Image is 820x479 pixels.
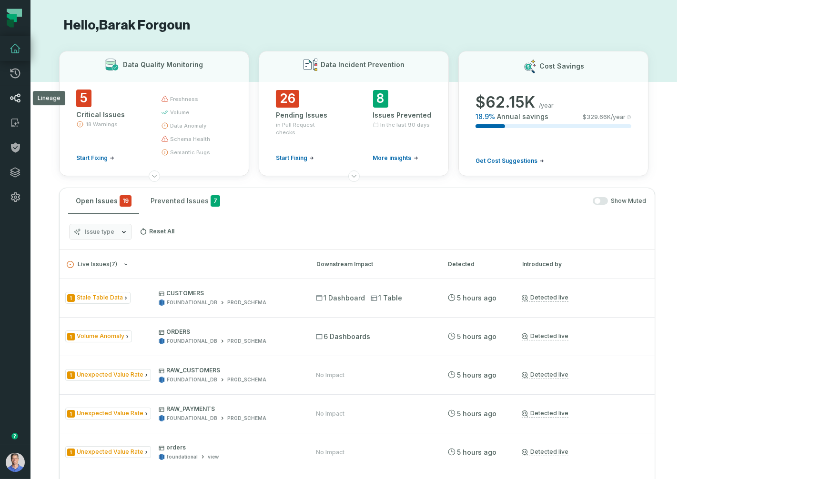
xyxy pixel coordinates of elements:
[373,154,418,162] a: More insights
[67,371,75,379] span: Severity
[522,294,568,302] a: Detected live
[167,338,217,345] div: FOUNDATIONAL_DB
[373,90,388,108] span: 8
[67,294,75,302] span: Severity
[476,112,495,121] span: 18.9 %
[167,415,217,422] div: FOUNDATIONAL_DB
[316,260,431,269] div: Downstream Impact
[457,409,496,418] relative-time: Aug 26, 2025, 9:00 AM GMT+3
[276,110,335,120] div: Pending Issues
[120,195,132,207] span: critical issues and errors combined
[67,333,75,340] span: Severity
[232,197,646,205] div: Show Muted
[316,293,365,303] span: 1 Dashboard
[276,154,314,162] a: Start Fixing
[159,289,299,297] p: CUSTOMERS
[276,90,299,108] span: 26
[276,121,335,136] span: in Pull Request checks
[458,51,648,176] button: Cost Savings$62.15K/year18.9%Annual savings$329.66K/yearGet Cost Suggestions
[171,122,207,130] span: data anomaly
[171,109,190,116] span: volume
[123,60,203,70] h3: Data Quality Monitoring
[68,188,139,214] button: Open Issues
[373,154,412,162] span: More insights
[167,376,217,383] div: FOUNDATIONAL_DB
[321,60,405,70] h3: Data Incident Prevention
[171,135,211,143] span: schema health
[276,154,307,162] span: Start Fixing
[159,328,299,336] p: ORDERS
[476,157,544,165] a: Get Cost Suggestions
[171,95,199,103] span: freshness
[143,188,228,214] button: Prevented Issues
[539,61,584,71] h3: Cost Savings
[211,195,220,207] span: 7
[476,93,535,112] span: $ 62.15K
[69,224,132,240] button: Issue type
[522,409,568,418] a: Detected live
[316,371,344,379] div: No Impact
[457,371,496,379] relative-time: Aug 26, 2025, 9:00 AM GMT+3
[65,330,132,342] span: Issue Type
[522,332,568,340] a: Detected live
[76,110,144,120] div: Critical Issues
[159,367,299,374] p: RAW_CUSTOMERS
[59,17,648,34] h1: Hello, Barak Forgoun
[457,294,496,302] relative-time: Aug 26, 2025, 9:00 AM GMT+3
[65,408,151,419] span: Issue Type
[171,149,211,156] span: semantic bugs
[59,51,249,176] button: Data Quality Monitoring5Critical Issues18 WarningsStart Fixingfreshnessvolumedata anomalyschema h...
[65,369,151,381] span: Issue Type
[457,448,496,456] relative-time: Aug 26, 2025, 9:00 AM GMT+3
[67,449,75,456] span: Severity
[65,446,151,458] span: Issue Type
[381,121,430,129] span: In the last 90 days
[259,51,449,176] button: Data Incident Prevention26Pending Issuesin Pull Request checksStart Fixing8Issues PreventedIn the...
[67,410,75,418] span: Severity
[33,91,65,105] div: Lineage
[497,112,548,121] span: Annual savings
[522,448,568,456] a: Detected live
[316,332,370,341] span: 6 Dashboards
[227,299,266,306] div: PROD_SCHEMA
[10,432,19,440] div: Tooltip anchor
[6,453,25,472] img: avatar of Barak Forgoun
[67,261,117,268] span: Live Issues ( 7 )
[371,293,402,303] span: 1 Table
[227,338,266,345] div: PROD_SCHEMA
[583,113,626,121] span: $ 329.66K /year
[167,453,198,460] div: foundational
[76,90,91,107] span: 5
[539,102,554,110] span: /year
[65,292,131,304] span: Issue Type
[136,224,178,239] button: Reset All
[476,157,537,165] span: Get Cost Suggestions
[227,376,266,383] div: PROD_SCHEMA
[167,299,217,306] div: FOUNDATIONAL_DB
[373,110,432,120] div: Issues Prevented
[316,449,344,456] div: No Impact
[159,444,299,451] p: orders
[86,120,118,128] span: 18 Warnings
[522,260,654,269] div: Introduced by
[227,415,266,422] div: PROD_SCHEMA
[67,261,299,268] button: Live Issues(7)
[316,410,344,418] div: No Impact
[76,154,114,162] a: Start Fixing
[522,371,568,379] a: Detected live
[457,332,496,340] relative-time: Aug 26, 2025, 9:00 AM GMT+3
[85,228,114,236] span: Issue type
[159,405,299,413] p: RAW_PAYMENTS
[208,453,219,460] div: view
[76,154,108,162] span: Start Fixing
[448,260,505,269] div: Detected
